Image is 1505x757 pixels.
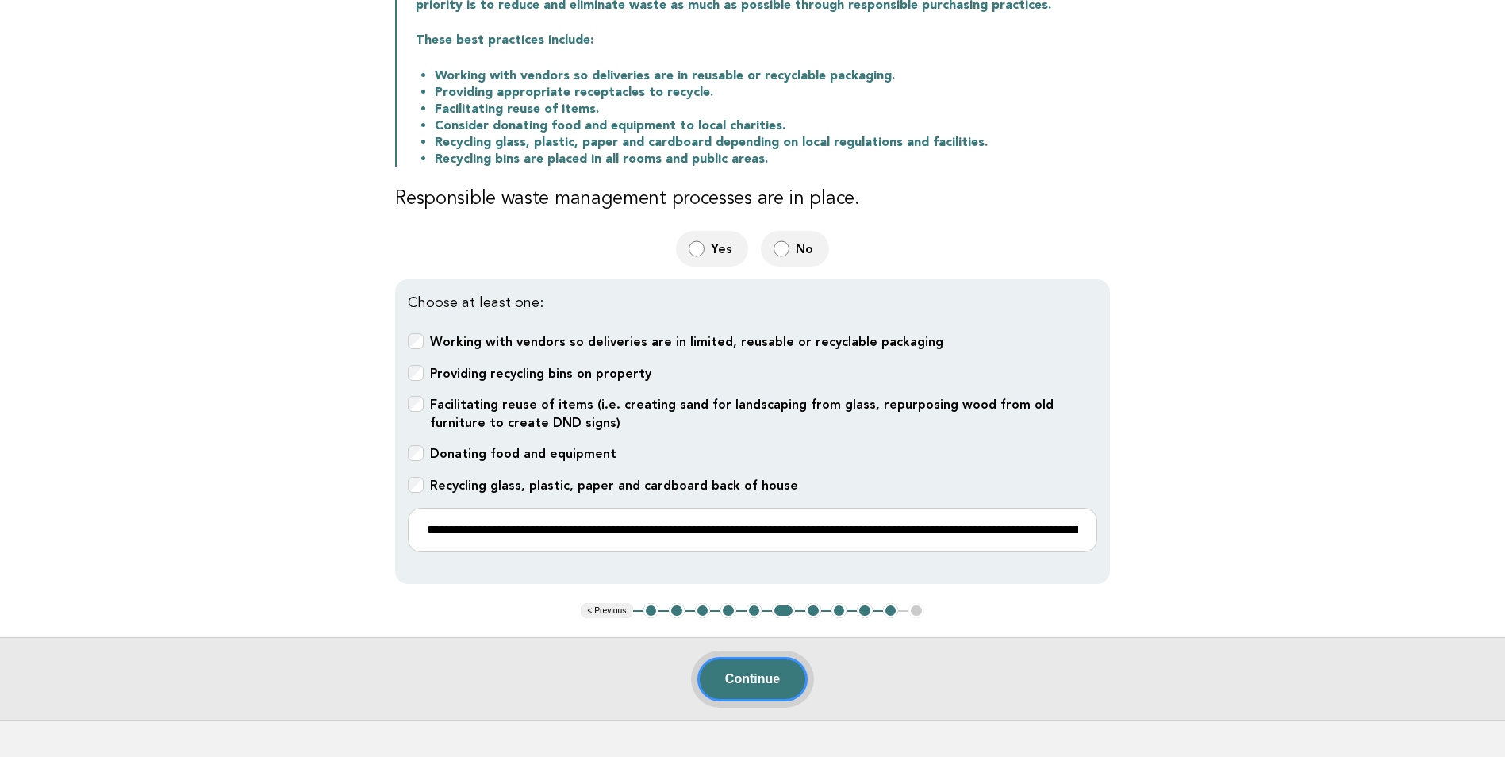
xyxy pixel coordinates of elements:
button: Continue [697,657,808,701]
button: < Previous [581,603,632,619]
button: 6 [772,603,795,619]
button: 2 [669,603,685,619]
li: Recycling bins are placed in all rooms and public areas. [435,151,1110,167]
b: Donating food and equipment [430,446,616,461]
li: Consider donating food and equipment to local charities. [435,117,1110,134]
li: Providing appropriate receptacles to recycle. [435,84,1110,101]
h3: Responsible waste management processes are in place. [395,186,1110,212]
b: Facilitating reuse of items (i.e. creating sand for landscaping from glass, repurposing wood from... [430,397,1054,430]
input: Yes [689,240,705,257]
button: 8 [831,603,847,619]
button: 5 [747,603,762,619]
li: Recycling glass, plastic, paper and cardboard depending on local regulations and facilities. [435,134,1110,151]
b: Working with vendors so deliveries are in limited, reusable or recyclable packaging [430,334,943,349]
li: Working with vendors so deliveries are in reusable or recyclable packaging. [435,67,1110,84]
b: Providing recycling bins on property [430,366,651,381]
button: 1 [643,603,659,619]
button: 3 [695,603,711,619]
p: These best practices include: [416,33,1110,48]
button: 7 [805,603,821,619]
button: 9 [857,603,873,619]
button: 4 [720,603,736,619]
p: Choose at least one: [408,292,1097,314]
input: No [774,240,789,257]
li: Facilitating reuse of items. [435,101,1110,117]
span: No [796,240,816,257]
b: Recycling glass, plastic, paper and cardboard back of house [430,478,798,493]
span: Yes [711,240,735,257]
button: 10 [883,603,899,619]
